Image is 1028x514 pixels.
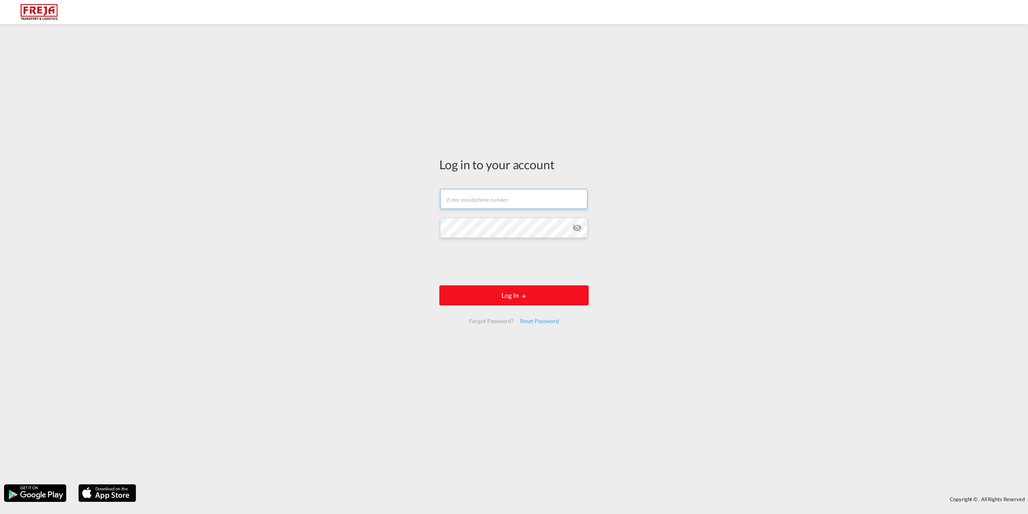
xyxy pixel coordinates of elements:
[517,314,562,328] div: Reset Password
[3,483,67,503] img: google.png
[572,223,582,233] md-icon: icon-eye-off
[466,314,516,328] div: Forgot Password?
[78,483,137,503] img: apple.png
[140,492,1028,506] div: Copyright © . All Rights Reserved
[440,189,587,209] input: Enter email/phone number
[453,246,575,277] iframe: reCAPTCHA
[12,3,66,21] img: 586607c025bf11f083711d99603023e7.png
[439,156,589,173] div: Log in to your account
[439,285,589,305] button: LOGIN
